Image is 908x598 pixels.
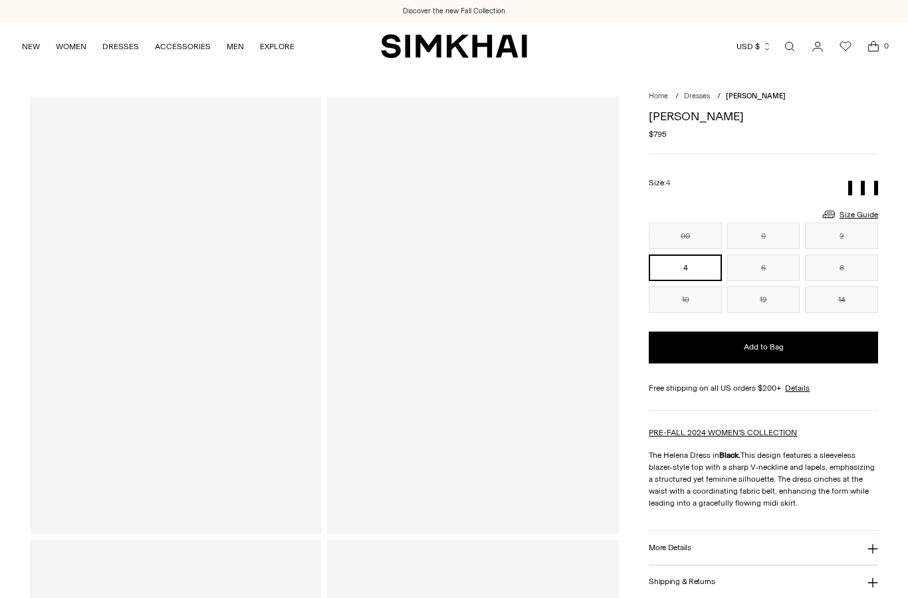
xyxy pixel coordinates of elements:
[649,128,667,140] span: $795
[649,531,878,565] button: More Details
[719,450,740,460] strong: Black.
[880,40,892,52] span: 0
[30,96,322,534] a: Helena Dress
[776,33,803,60] a: Open search modal
[649,286,722,313] button: 10
[102,32,139,61] a: DRESSES
[717,91,721,102] div: /
[22,32,40,61] a: NEW
[403,6,505,17] a: Discover the new Fall Collection
[737,32,772,61] button: USD $
[649,110,878,122] h1: [PERSON_NAME]
[649,92,668,100] a: Home
[785,382,810,394] a: Details
[260,32,294,61] a: EXPLORE
[649,577,715,586] h3: Shipping & Returns
[727,286,800,313] button: 12
[649,91,878,102] nav: breadcrumbs
[649,177,670,189] label: Size:
[821,206,878,223] a: Size Guide
[804,33,831,60] a: Go to the account page
[649,449,878,509] p: The Helena Dress in This design features a sleeveless blazer-style top with a sharp V-neckline an...
[649,254,722,281] button: 4
[649,223,722,249] button: 00
[649,382,878,394] div: Free shipping on all US orders $200+
[860,33,887,60] a: Open cart modal
[155,32,211,61] a: ACCESSORIES
[727,254,800,281] button: 6
[675,91,679,102] div: /
[649,428,797,437] a: PRE-FALL 2024 WOMEN'S COLLECTION
[56,32,86,61] a: WOMEN
[805,223,878,249] button: 2
[744,342,784,353] span: Add to Bag
[227,32,244,61] a: MEN
[649,544,691,552] h3: More Details
[727,223,800,249] button: 0
[832,33,859,60] a: Wishlist
[805,286,878,313] button: 14
[649,332,878,363] button: Add to Bag
[726,92,786,100] span: [PERSON_NAME]
[327,96,619,534] a: Helena Dress
[805,254,878,281] button: 8
[381,33,527,59] a: SIMKHAI
[684,92,710,100] a: Dresses
[666,179,670,187] span: 4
